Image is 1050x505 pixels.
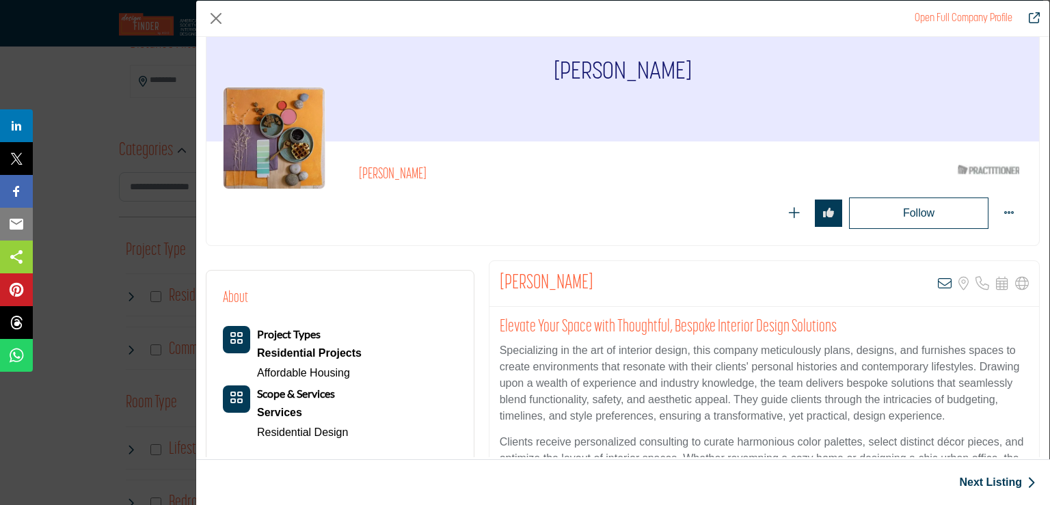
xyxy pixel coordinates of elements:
p: Specializing in the art of interior design, this company meticulously plans, designs, and furnish... [500,342,1029,424]
h2: Gloria Rodenberg [500,271,593,296]
a: Next Listing [959,474,1036,491]
a: Redirect to gloria-rodenberg-asid-allied [915,13,1012,24]
a: Project Types [257,329,321,340]
div: Interior and exterior spaces including lighting, layouts, furnishings, accessories, artwork, land... [257,402,348,423]
img: ASID Qualified Practitioners [958,161,1019,178]
a: Affordable Housing [257,367,350,379]
button: Category Icon [223,385,250,413]
button: Category Icon [223,326,250,353]
button: Redirect to login page [781,200,808,227]
a: Scope & Services [257,388,335,400]
a: Residential Design [257,426,348,438]
h2: Elevate Your Space with Thoughtful, Bespoke Interior Design Solutions [500,317,1029,338]
button: Redirect to login page [815,200,842,227]
a: Residential Projects [257,343,362,364]
b: Scope & Services [257,387,335,400]
h2: About [223,287,248,310]
a: Services [257,402,348,423]
button: More Options [995,200,1023,227]
div: Types of projects range from simple residential renovations to highly complex commercial initiati... [257,343,362,364]
button: Close [206,8,226,29]
button: Redirect to login [849,197,988,229]
h2: [PERSON_NAME] [359,166,735,184]
b: Project Types [257,327,321,340]
img: gloria-rodenberg-asid-allied logo [223,87,325,189]
h1: [PERSON_NAME] [554,5,692,141]
a: Redirect to gloria-rodenberg-asid-allied [1019,10,1040,27]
